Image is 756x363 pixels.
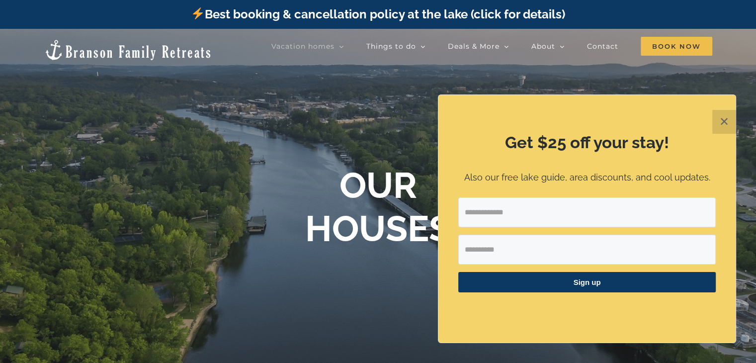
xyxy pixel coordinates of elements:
[271,36,344,56] a: Vacation homes
[191,7,565,21] a: Best booking & cancellation policy at the lake (click for details)
[458,131,716,154] h2: Get $25 off your stay!
[448,43,500,50] span: Deals & More
[641,37,712,56] span: Book Now
[641,36,712,56] a: Book Now
[458,272,716,292] button: Sign up
[192,7,204,19] img: ⚡️
[271,36,712,56] nav: Main Menu
[448,36,509,56] a: Deals & More
[531,36,565,56] a: About
[712,110,736,134] button: Close
[458,197,716,227] input: Email Address
[587,43,618,50] span: Contact
[531,43,555,50] span: About
[458,235,716,265] input: First Name
[305,164,451,249] b: OUR HOUSES
[366,43,416,50] span: Things to do
[271,43,335,50] span: Vacation homes
[366,36,425,56] a: Things to do
[458,305,716,315] p: ​
[44,39,212,61] img: Branson Family Retreats Logo
[458,171,716,185] p: Also our free lake guide, area discounts, and cool updates.
[587,36,618,56] a: Contact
